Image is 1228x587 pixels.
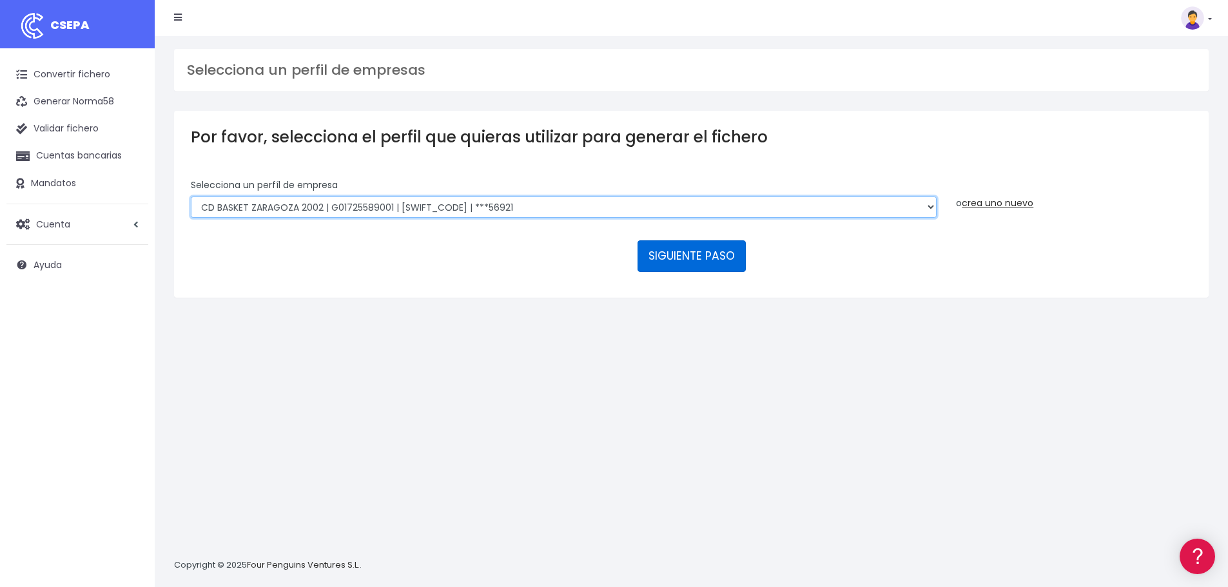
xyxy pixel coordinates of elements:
[13,163,245,183] a: Formatos
[6,61,148,88] a: Convertir fichero
[13,276,245,296] a: General
[50,17,90,33] span: CSEPA
[247,559,360,571] a: Four Penguins Ventures S.L.
[13,90,245,102] div: Información general
[1181,6,1204,30] img: profile
[177,371,248,383] a: POWERED BY ENCHANT
[191,178,338,192] label: Selecciona un perfíl de empresa
[6,142,148,169] a: Cuentas bancarias
[6,88,148,115] a: Generar Norma58
[13,183,245,203] a: Problemas habituales
[13,110,245,130] a: Información general
[6,170,148,197] a: Mandatos
[956,178,1192,210] div: o
[638,240,746,271] button: SIGUIENTE PASO
[13,223,245,243] a: Perfiles de empresas
[13,142,245,155] div: Convertir ficheros
[6,251,148,278] a: Ayuda
[6,211,148,238] a: Cuenta
[13,345,245,367] button: Contáctanos
[34,258,62,271] span: Ayuda
[13,329,245,349] a: API
[13,256,245,268] div: Facturación
[16,10,48,42] img: logo
[187,62,1196,79] h3: Selecciona un perfil de empresas
[13,203,245,223] a: Videotutoriales
[6,115,148,142] a: Validar fichero
[36,217,70,230] span: Cuenta
[13,309,245,322] div: Programadores
[962,197,1033,209] a: crea uno nuevo
[191,128,1192,146] h3: Por favor, selecciona el perfil que quieras utilizar para generar el fichero
[174,559,362,572] p: Copyright © 2025 .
